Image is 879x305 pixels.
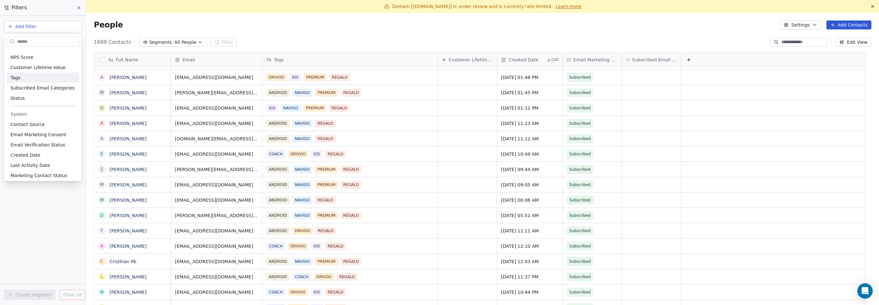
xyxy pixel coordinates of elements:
[11,74,20,81] span: Tags
[11,172,67,179] span: Marketing Contact Status
[11,111,27,117] span: System
[11,121,45,128] span: Contact Source
[11,142,65,148] span: Email Verification Status
[11,54,33,60] span: NPS Score
[11,64,65,71] span: Customer Lifetime Value
[11,131,66,138] span: Email Marketing Consent
[11,152,40,158] span: Created Date
[11,44,28,50] span: Address
[11,85,75,91] span: Subscribed Email Categories
[11,95,25,101] span: Status
[11,162,50,168] span: Last Activity Date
